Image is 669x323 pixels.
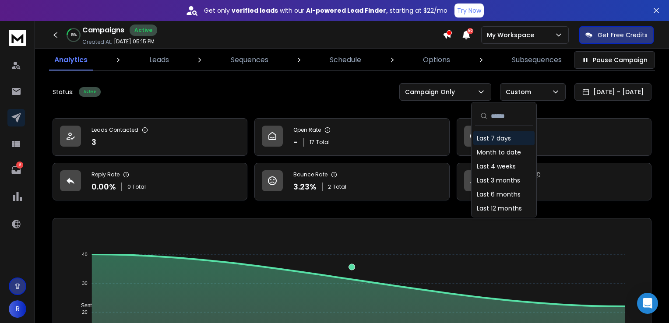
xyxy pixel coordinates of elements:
a: Click Rate-11Total [457,118,651,156]
div: Active [130,25,157,36]
p: Open Rate [293,126,321,133]
p: [DATE] 05:15 PM [114,38,155,45]
p: Reply Rate [92,171,120,178]
button: Pause Campaign [574,51,655,69]
p: Status: [53,88,74,96]
a: Analytics [49,49,93,70]
a: Opportunities0$0 [457,163,651,200]
p: 3 [92,136,96,148]
strong: verified leads [232,6,278,15]
button: Try Now [454,4,484,18]
p: Campaign Only [405,88,458,96]
p: Sequences [231,55,268,65]
span: 17 [310,139,314,146]
a: Open Rate-17Total [254,118,449,156]
span: 2 [328,183,331,190]
p: Created At: [82,39,112,46]
div: Last 7 days [477,134,511,143]
div: Last 4 weeks [477,162,516,171]
p: 9 [16,161,23,169]
div: Last 12 months [477,204,522,213]
span: 50 [467,28,473,34]
tspan: 30 [82,281,88,286]
a: Leads Contacted3 [53,118,247,156]
p: 0.00 % [92,181,116,193]
a: Sequences [225,49,274,70]
h1: Campaigns [82,25,124,35]
a: Leads [144,49,174,70]
a: Subsequences [507,49,567,70]
span: Total [316,139,330,146]
a: Bounce Rate3.23%2Total [254,163,449,200]
button: R [9,300,26,318]
div: Last 3 months [477,176,520,185]
p: Get Free Credits [598,31,648,39]
span: Total [333,183,346,190]
div: Active [79,87,101,97]
p: Custom [506,88,535,96]
p: Options [423,55,450,65]
a: 9 [7,161,25,179]
div: Last 6 months [477,190,521,199]
p: Analytics [54,55,88,65]
p: Schedule [330,55,361,65]
button: Get Free Credits [579,26,654,44]
tspan: 40 [82,252,88,257]
p: Get only with our starting at $22/mo [204,6,447,15]
p: - [293,136,298,148]
a: Options [418,49,455,70]
strong: AI-powered Lead Finder, [306,6,388,15]
p: Subsequences [512,55,562,65]
p: Bounce Rate [293,171,327,178]
p: Try Now [457,6,481,15]
button: [DATE] - [DATE] [574,83,651,101]
p: 0 Total [127,183,146,190]
p: 19 % [71,32,77,38]
span: Sent [74,302,92,309]
div: Month to date [477,148,521,157]
p: My Workspace [487,31,538,39]
img: logo [9,30,26,46]
tspan: 20 [82,309,88,315]
p: Leads Contacted [92,126,138,133]
a: Reply Rate0.00%0 Total [53,163,247,200]
a: Schedule [324,49,366,70]
div: Open Intercom Messenger [637,293,658,314]
p: 3.23 % [293,181,317,193]
p: Leads [149,55,169,65]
